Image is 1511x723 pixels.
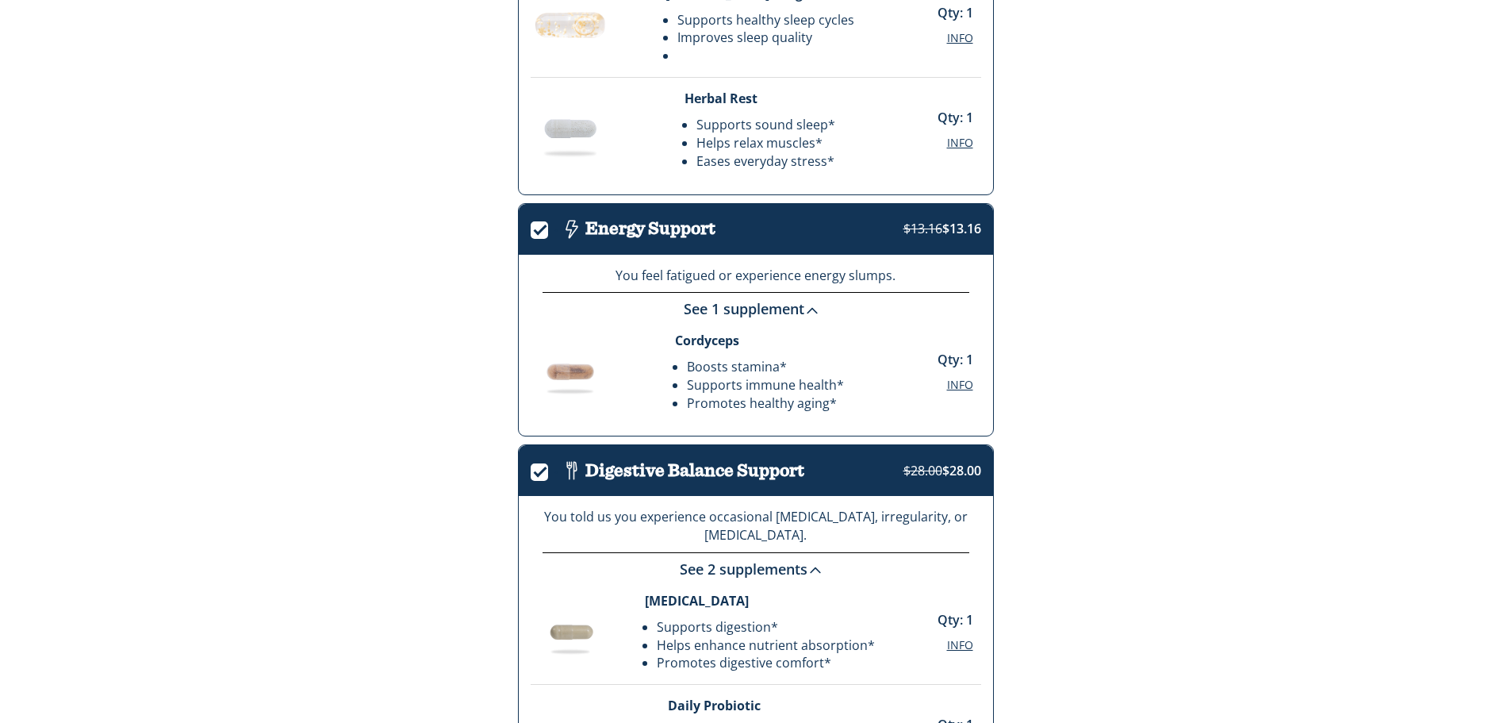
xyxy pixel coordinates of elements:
button: Info [947,637,973,653]
li: Boosts stamina* [687,358,844,376]
strong: Cordyceps [675,332,739,349]
p: Qty: 1 [938,109,973,127]
li: Promotes healthy aging* [687,394,844,413]
li: Helps relax muscles* [696,134,835,152]
button: Info [947,135,973,151]
button: Info [947,377,973,393]
p: Qty: 1 [938,351,973,369]
p: Qty: 1 [938,611,973,629]
li: Eases everyday stress* [696,152,835,171]
li: Supports healthy sleep cycles [677,11,854,29]
span: Info [947,637,973,652]
span: $13.16 [903,220,981,237]
strike: $13.16 [903,220,942,237]
img: Supplement Image [531,345,610,398]
button: Info [947,30,973,46]
img: Supplement Image [531,92,610,168]
img: Supplement Image [531,606,610,659]
img: down-chevron.svg [807,563,823,579]
span: Info [947,30,973,45]
h3: Digestive Balance Support [585,461,804,481]
img: down-chevron.svg [804,303,820,319]
strong: [MEDICAL_DATA] [645,592,749,610]
li: Supports sound sleep* [696,116,835,134]
label: . [531,218,558,237]
a: See 2 supplements [680,560,831,579]
p: You told us you experience occasional [MEDICAL_DATA], irregularity, or [MEDICAL_DATA]. [543,508,969,544]
span: Info [947,377,973,392]
li: Supports immune health* [687,376,844,394]
li: Helps enhance nutrient absorption* [657,636,875,655]
strong: Daily Probiotic [668,697,761,714]
li: Supports digestion* [657,618,875,636]
p: You feel fatigued or experience energy slumps. [543,267,969,285]
img: Icon [558,216,585,243]
h3: Energy Support [585,219,715,239]
span: Info [947,135,973,150]
a: See 1 supplement [684,299,828,318]
strike: $28.00 [903,462,942,479]
li: Improves sleep quality [677,29,854,47]
strong: Herbal Rest [685,90,757,107]
li: Promotes digestive comfort* [657,654,875,672]
p: Qty: 1 [938,4,973,22]
img: Icon [558,457,585,484]
span: $28.00 [903,462,981,479]
label: . [531,460,558,479]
